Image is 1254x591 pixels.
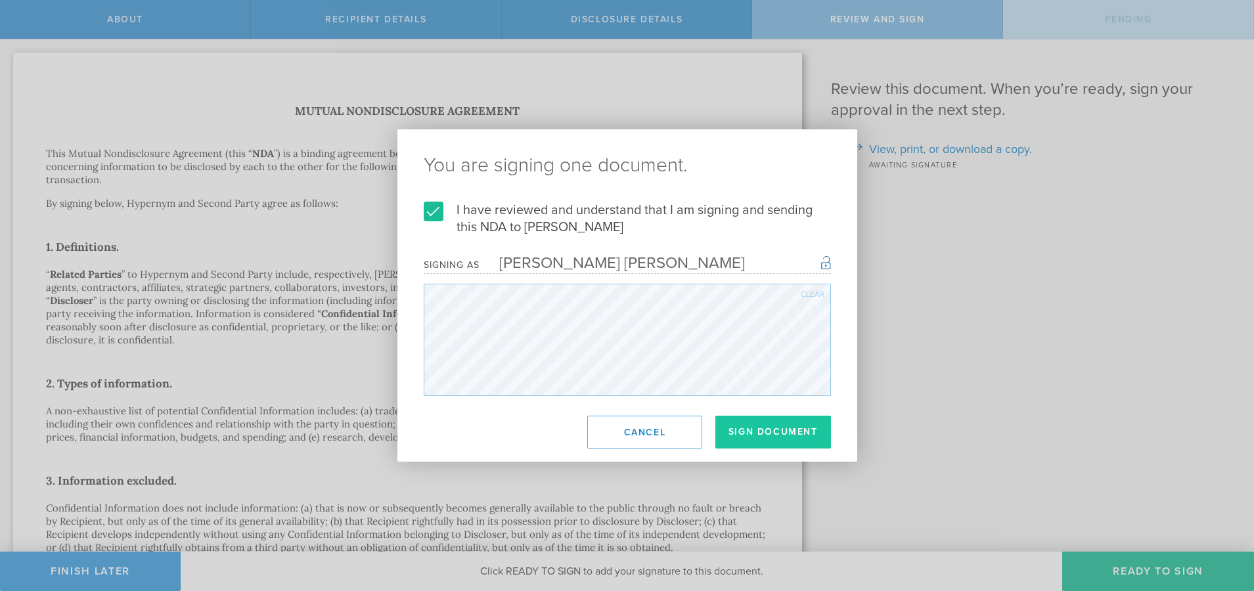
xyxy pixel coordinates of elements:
label: I have reviewed and understand that I am signing and sending this NDA to [PERSON_NAME] [424,202,831,236]
button: Sign Document [715,416,831,449]
div: [PERSON_NAME] [PERSON_NAME] [480,253,745,273]
button: Cancel [587,416,702,449]
div: Signing as [424,259,480,271]
ng-pluralize: You are signing one document. [424,156,831,175]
